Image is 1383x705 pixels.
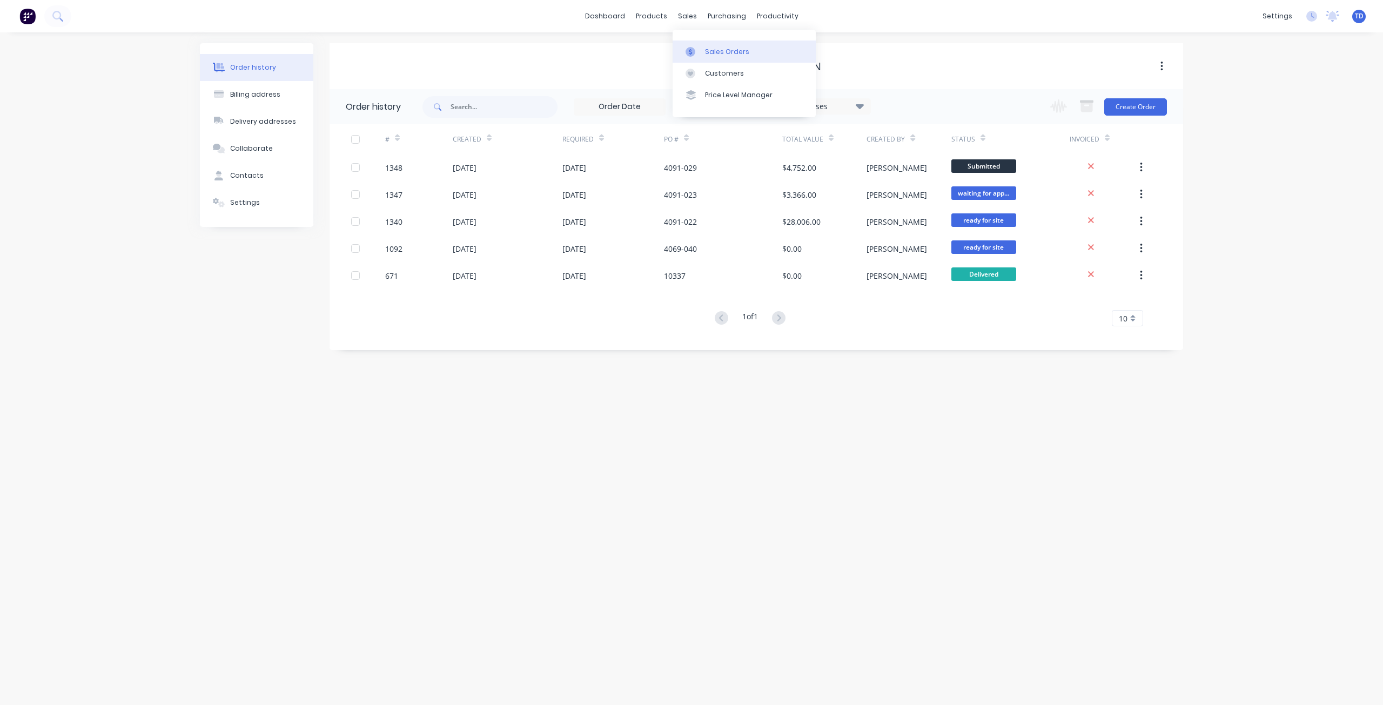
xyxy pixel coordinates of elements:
div: 10337 [664,270,686,281]
div: 1 of 1 [742,311,758,326]
div: 4091-022 [664,216,697,227]
input: Order Date [574,99,665,115]
div: Collaborate [230,144,273,153]
span: ready for site [951,213,1016,227]
div: settings [1257,8,1298,24]
div: [DATE] [453,216,476,227]
div: Customers [705,69,744,78]
span: Delivered [951,267,1016,281]
div: # [385,124,453,154]
button: Settings [200,189,313,216]
div: [DATE] [562,189,586,200]
div: 4091-029 [664,162,697,173]
div: $0.00 [782,270,802,281]
a: Customers [673,63,816,84]
span: TD [1355,11,1364,21]
div: 1092 [385,243,402,254]
div: 27 Statuses [780,100,870,112]
div: [DATE] [562,162,586,173]
div: Contacts [230,171,264,180]
button: Collaborate [200,135,313,162]
div: [PERSON_NAME] [867,243,927,254]
div: 4069-040 [664,243,697,254]
div: 671 [385,270,398,281]
div: [DATE] [562,216,586,227]
div: Total Value [782,124,867,154]
div: sales [673,8,702,24]
div: Status [951,124,1070,154]
div: Order history [346,100,401,113]
div: 1348 [385,162,402,173]
div: PO # [664,124,782,154]
div: PO # [664,135,679,144]
div: Sales Orders [705,47,749,57]
span: waiting for app... [951,186,1016,200]
div: 4091-023 [664,189,697,200]
span: 10 [1119,313,1127,324]
div: Created By [867,124,951,154]
div: Required [562,135,594,144]
button: Order history [200,54,313,81]
div: productivity [751,8,804,24]
div: $28,006.00 [782,216,821,227]
div: $4,752.00 [782,162,816,173]
button: Create Order [1104,98,1167,116]
div: Created [453,135,481,144]
div: [PERSON_NAME] [867,270,927,281]
div: # [385,135,390,144]
div: Created [453,124,562,154]
div: [DATE] [453,189,476,200]
div: Settings [230,198,260,207]
div: Created By [867,135,905,144]
div: Delivery addresses [230,117,296,126]
div: purchasing [702,8,751,24]
div: Total Value [782,135,823,144]
span: Submitted [951,159,1016,173]
div: [DATE] [453,270,476,281]
div: [PERSON_NAME] [867,189,927,200]
div: Status [951,135,975,144]
div: [PERSON_NAME] [867,216,927,227]
div: [DATE] [562,270,586,281]
div: [DATE] [453,243,476,254]
div: 1340 [385,216,402,227]
div: Billing address [230,90,280,99]
div: [PERSON_NAME] [867,162,927,173]
div: Price Level Manager [705,90,773,100]
div: $0.00 [782,243,802,254]
button: Billing address [200,81,313,108]
img: Factory [19,8,36,24]
div: Invoiced [1070,135,1099,144]
div: 1347 [385,189,402,200]
div: products [630,8,673,24]
a: Sales Orders [673,41,816,62]
div: [DATE] [453,162,476,173]
input: Search... [451,96,558,118]
div: Order history [230,63,276,72]
div: Required [562,124,664,154]
a: Price Level Manager [673,84,816,106]
div: $3,366.00 [782,189,816,200]
a: dashboard [580,8,630,24]
button: Contacts [200,162,313,189]
div: Invoiced [1070,124,1137,154]
button: Delivery addresses [200,108,313,135]
div: [DATE] [562,243,586,254]
span: ready for site [951,240,1016,254]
